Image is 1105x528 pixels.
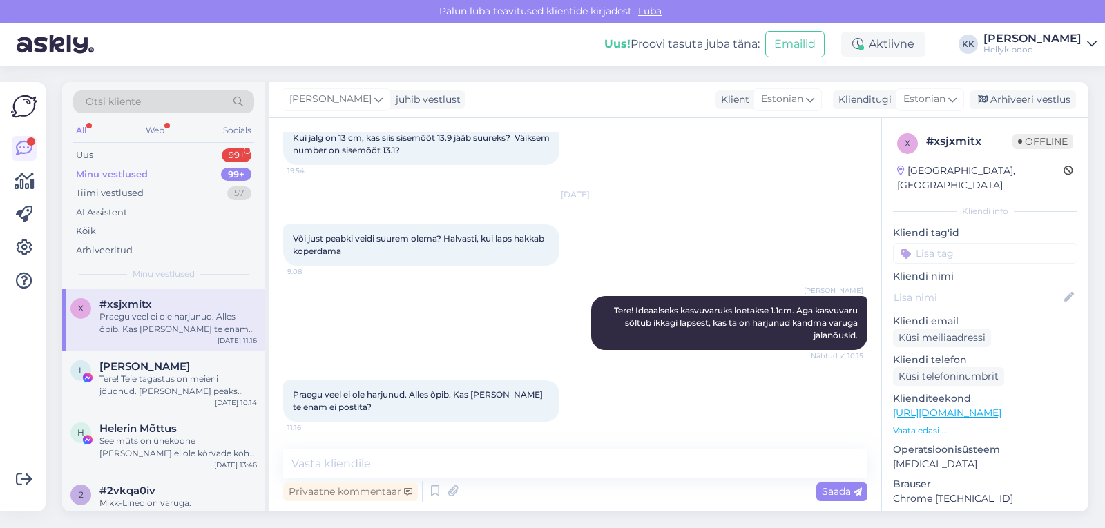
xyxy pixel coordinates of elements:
[227,186,251,200] div: 57
[218,335,257,346] div: [DATE] 11:16
[903,92,945,107] span: Estonian
[1012,134,1073,149] span: Offline
[970,90,1076,109] div: Arhiveeri vestlus
[765,31,825,57] button: Emailid
[811,351,863,361] span: Nähtud ✓ 10:15
[99,485,155,497] span: #2vkqa0iv
[293,389,545,412] span: Praegu veel ei ole harjunud. Alles õpib. Kas [PERSON_NAME] te enam ei postita?
[893,424,1077,437] p: Vaata edasi ...
[893,226,1077,240] p: Kliendi tag'id
[78,303,84,313] span: x
[893,491,1077,506] p: Chrome [TECHNICAL_ID]
[287,422,339,433] span: 11:16
[894,290,1061,305] input: Lisa nimi
[79,489,84,500] span: 2
[893,353,1077,367] p: Kliendi telefon
[283,482,418,501] div: Privaatne kommentaar
[99,435,257,460] div: See müts on ühekodne [PERSON_NAME] ei ole kõrvade kohal tuule kaitset. Esimeste sügisilmade puhul...
[893,477,1077,491] p: Brauser
[604,36,760,52] div: Proovi tasuta juba täna:
[11,93,37,119] img: Askly Logo
[905,138,910,148] span: x
[926,133,1012,150] div: # xsjxmitx
[133,268,195,280] span: Minu vestlused
[833,92,892,107] div: Klienditugi
[715,92,749,107] div: Klient
[73,121,89,139] div: All
[959,35,978,54] div: KK
[76,244,133,257] div: Arhiveeritud
[893,457,1077,471] p: [MEDICAL_DATA]
[215,398,257,408] div: [DATE] 10:14
[983,44,1082,55] div: Hellyk pood
[76,168,148,182] div: Minu vestlused
[293,233,546,256] span: Või just peabki veidi suurem olema? Halvasti, kui laps hakkab koperdama
[79,365,84,375] span: L
[214,460,257,470] div: [DATE] 13:46
[99,373,257,398] div: Tere! Teie tagastus on meieni jõudnud. [PERSON_NAME] peaks tulema ka tagasikanne.
[293,133,554,155] span: Kui jalg on 13 cm, kas siis sisemõõt 13.9 jääb suureks? Väiksem number on sisemõõt 13.1?
[99,422,177,435] span: Helerin Mõttus
[86,95,141,109] span: Otsi kliente
[76,224,96,238] div: Kõik
[893,407,1001,419] a: [URL][DOMAIN_NAME]
[287,266,339,277] span: 9:08
[99,497,257,509] div: Mikk-Lined on varuga.
[76,206,127,219] div: AI Assistent
[761,92,803,107] span: Estonian
[893,329,991,347] div: Küsi meiliaadressi
[77,427,84,438] span: H
[390,92,461,107] div: juhib vestlust
[893,442,1077,457] p: Operatsioonisüsteem
[215,509,257,520] div: [DATE] 13:38
[893,391,1077,406] p: Klienditeekond
[897,164,1064,193] div: [GEOGRAPHIC_DATA], [GEOGRAPHIC_DATA]
[804,285,863,295] span: [PERSON_NAME]
[841,32,925,57] div: Aktiivne
[983,33,1097,55] a: [PERSON_NAME]Hellyk pood
[143,121,167,139] div: Web
[220,121,254,139] div: Socials
[99,298,152,311] span: #xsjxmitx
[604,37,631,50] b: Uus!
[614,305,860,340] span: Tere! Ideaalseks kasvuvaruks loetakse 1.1cm. Aga kasvuvaru sõltub ikkagi lapsest, kas ta on harju...
[76,148,93,162] div: Uus
[289,92,372,107] span: [PERSON_NAME]
[893,243,1077,264] input: Lisa tag
[99,311,257,335] div: Praegu veel ei ole harjunud. Alles õpib. Kas [PERSON_NAME] te enam ei postita?
[983,33,1082,44] div: [PERSON_NAME]
[893,314,1077,329] p: Kliendi email
[893,367,1004,386] div: Küsi telefoninumbrit
[822,485,862,498] span: Saada
[893,269,1077,284] p: Kliendi nimi
[76,186,144,200] div: Tiimi vestlused
[283,188,867,201] div: [DATE]
[222,148,251,162] div: 99+
[99,360,190,373] span: Liis Loorents
[221,168,251,182] div: 99+
[634,5,666,17] span: Luba
[893,205,1077,217] div: Kliendi info
[287,166,339,176] span: 19:54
